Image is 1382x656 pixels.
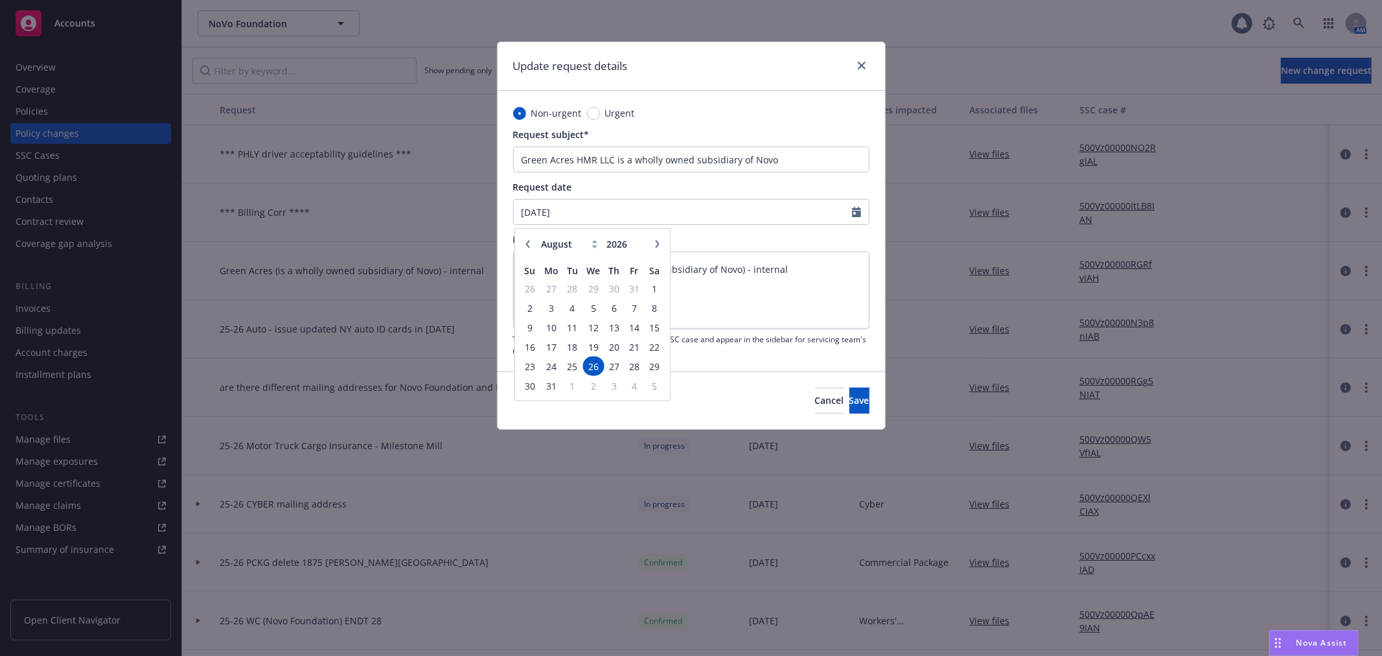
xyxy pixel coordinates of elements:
td: 27 [604,357,624,376]
td: 6 [604,298,624,318]
td: 29 [582,279,604,298]
td: 11 [562,318,582,337]
button: Nova Assist [1269,630,1359,656]
td: 5 [645,376,665,395]
span: 20 [605,338,623,355]
td: 26 [520,279,540,298]
span: 3 [541,299,560,316]
td: 3 [604,376,624,395]
td: 23 [520,357,540,376]
span: 13 [605,319,623,335]
a: close [854,58,870,73]
svg: Calendar [852,207,861,217]
td: 24 [540,357,562,376]
span: Fr [630,264,639,277]
span: Mo [544,264,559,277]
td: 12 [582,318,604,337]
td: 5 [582,298,604,318]
td: 7 [624,298,644,318]
span: This information will be populated into the SSC case and appear in the sidebar for servicing team... [513,334,870,356]
span: 7 [625,299,643,316]
td: 2 [582,376,604,395]
td: 13 [604,318,624,337]
span: 16 [521,338,538,355]
span: Cancel [815,394,844,406]
span: 30 [605,280,623,296]
span: 5 [646,377,663,393]
span: 18 [564,338,581,355]
td: 18 [562,337,582,357]
span: 4 [564,299,581,316]
span: 31 [625,280,643,296]
span: 5 [584,299,603,316]
span: 30 [521,377,538,393]
span: 26 [584,358,603,374]
input: MM/DD/YYYY [514,200,852,224]
span: 29 [584,280,603,296]
td: 10 [540,318,562,337]
span: 19 [584,338,603,355]
td: 3 [540,298,562,318]
td: 30 [520,376,540,395]
span: 25 [564,358,581,374]
td: 26 [582,357,604,376]
span: 29 [646,358,663,374]
td: 22 [645,337,665,357]
span: Request subject* [513,128,590,141]
span: 17 [541,338,560,355]
span: Request date [513,181,572,193]
span: 1 [564,377,581,393]
td: 25 [562,357,582,376]
span: Save [849,394,870,406]
input: Non-urgent [513,107,526,120]
span: Non-urgent [531,106,582,120]
span: Su [524,264,535,277]
span: 9 [521,319,538,335]
span: 27 [605,358,623,374]
span: Th [608,264,619,277]
td: 27 [540,279,562,298]
td: 20 [604,337,624,357]
span: 21 [625,338,643,355]
div: Drag to move [1270,631,1286,655]
span: Nova Assist [1296,637,1348,648]
td: 17 [540,337,562,357]
td: 1 [562,376,582,395]
span: Tu [567,264,578,277]
td: 16 [520,337,540,357]
td: 14 [624,318,644,337]
span: 31 [541,377,560,393]
span: 28 [625,358,643,374]
span: 10 [541,319,560,335]
span: Urgent [605,106,635,120]
td: 28 [562,279,582,298]
td: 29 [645,357,665,376]
input: Urgent [587,107,600,120]
span: 6 [605,299,623,316]
span: 24 [541,358,560,374]
td: 31 [540,376,562,395]
span: 1 [646,280,663,296]
span: 14 [625,319,643,335]
h1: Update request details [513,58,628,75]
td: 4 [624,376,644,395]
span: 12 [584,319,603,335]
span: We [586,264,600,277]
span: 2 [584,377,603,393]
span: 4 [625,377,643,393]
td: 2 [520,298,540,318]
input: The subject will appear in the summary list view for quick reference. [513,146,870,172]
td: 19 [582,337,604,357]
span: Request summary [513,233,593,246]
span: 11 [564,319,581,335]
span: Sa [649,264,660,277]
td: 1 [645,279,665,298]
span: 8 [646,299,663,316]
td: 30 [604,279,624,298]
td: 9 [520,318,540,337]
span: 28 [564,280,581,296]
textarea: Green Acres (is a wholly owned subsidiary of Novo) - internal [513,252,870,328]
td: 8 [645,298,665,318]
td: 31 [624,279,644,298]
